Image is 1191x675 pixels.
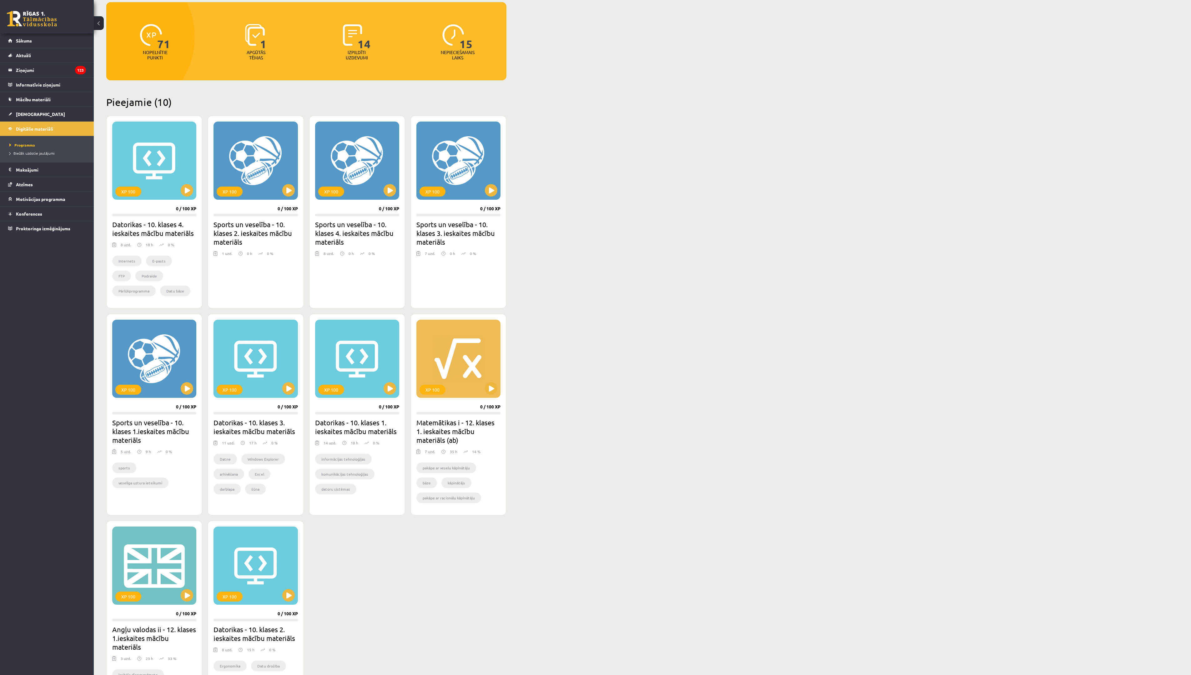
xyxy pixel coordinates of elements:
p: 17 h [249,440,257,446]
p: 33 % [168,656,176,661]
p: 0 h [450,251,455,256]
div: 5 uzd. [121,449,131,458]
p: 0 % [166,449,172,454]
div: 8 uzd. [121,242,131,251]
a: Konferences [8,207,86,221]
h2: Pieejamie (10) [106,96,506,108]
span: Digitālie materiāli [16,126,53,132]
p: Nopelnītie punkti [143,50,168,60]
span: 1 [260,24,267,50]
a: Motivācijas programma [8,192,86,206]
div: XP 100 [420,385,445,395]
h2: Datorikas - 10. klases 1. ieskaites mācību materiāls [315,418,399,436]
li: Internets [112,256,142,266]
div: 7 uzd. [425,251,435,260]
p: 0 % [373,440,379,446]
li: arhivēšana [214,469,244,479]
a: Proktoringa izmēģinājums [8,221,86,236]
span: Aktuāli [16,52,31,58]
li: pakāpe ar racionālu kāpinātāju [416,492,481,503]
li: bāze [416,477,437,488]
li: Windows Explorer [241,454,285,464]
img: icon-xp-0682a9bc20223a9ccc6f5883a126b849a74cddfe5390d2b41b4391c66f2066e7.svg [140,24,162,46]
li: datoru sistēmas [315,484,356,494]
span: Proktoringa izmēģinājums [16,226,70,231]
a: Informatīvie ziņojumi [8,77,86,92]
p: 0 % [269,647,275,652]
a: Mācību materiāli [8,92,86,107]
div: 8 uzd. [222,647,232,656]
p: 14 % [472,449,480,454]
li: Datu drošība [251,661,286,671]
a: Aktuāli [8,48,86,62]
span: Sākums [16,38,32,43]
a: Biežāk uzdotie jautājumi [9,150,88,156]
h2: Datorikas - 10. klases 3. ieskaites mācību materiāls [214,418,298,436]
i: 123 [75,66,86,74]
span: Biežāk uzdotie jautājumi [9,151,55,156]
li: pakāpe ar veselu kāpinātāju [416,462,476,473]
li: komunikācijas tehnoloģijas [315,469,374,479]
li: Datne [214,454,237,464]
a: Ziņojumi123 [8,63,86,77]
li: Podraide [135,271,163,281]
a: [DEMOGRAPHIC_DATA] [8,107,86,121]
li: sports [112,462,136,473]
h2: Datorikas - 10. klases 4. ieskaites mācību materiāls [112,220,196,237]
a: Maksājumi [8,162,86,177]
li: kāpinātājs [441,477,471,488]
p: 0 % [267,251,273,256]
span: Mācību materiāli [16,97,51,102]
span: Programma [9,142,35,147]
img: icon-learned-topics-4a711ccc23c960034f471b6e78daf4a3bad4a20eaf4de84257b87e66633f6470.svg [245,24,265,46]
img: icon-completed-tasks-ad58ae20a441b2904462921112bc710f1caf180af7a3daa7317a5a94f2d26646.svg [343,24,362,46]
li: FTP [112,271,131,281]
legend: Informatīvie ziņojumi [16,77,86,92]
div: XP 100 [420,187,445,197]
p: Nepieciešamais laiks [441,50,475,60]
h2: Angļu valodas ii - 12. klases 1.ieskaites mācību materiāls [112,625,196,651]
p: Izpildīti uzdevumi [344,50,369,60]
li: veselīga uztura ieteikumi [112,477,168,488]
legend: Ziņojumi [16,63,86,77]
div: XP 100 [115,187,141,197]
p: 18 h [146,242,153,247]
div: 7 uzd. [425,449,435,458]
legend: Maksājumi [16,162,86,177]
h2: Sports un veselība - 10. klases 1.ieskaites mācību materiāls [112,418,196,444]
span: Atzīmes [16,182,33,187]
div: XP 100 [217,187,243,197]
div: 11 uzd. [222,440,234,449]
p: 0 % [369,251,375,256]
h2: Sports un veselība - 10. klases 4. ieskaites mācību materiāls [315,220,399,246]
p: 23 h [146,656,153,661]
a: Sākums [8,33,86,48]
div: 14 uzd. [324,440,336,449]
div: XP 100 [217,592,243,602]
a: Digitālie materiāli [8,122,86,136]
p: 18 h [351,440,358,446]
span: 15 [460,24,473,50]
div: 8 uzd. [324,251,334,260]
div: XP 100 [217,385,243,395]
p: 35 h [450,449,457,454]
li: informācijas tehnoloģijas [315,454,372,464]
span: Motivācijas programma [16,196,65,202]
div: XP 100 [115,385,141,395]
div: XP 100 [318,187,344,197]
img: icon-clock-7be60019b62300814b6bd22b8e044499b485619524d84068768e800edab66f18.svg [442,24,464,46]
p: 15 h [247,647,254,652]
p: 0 h [247,251,252,256]
div: XP 100 [318,385,344,395]
li: E-pasts [146,256,172,266]
li: Excel [249,469,270,479]
h2: Sports un veselība - 10. klases 3. ieskaites mācību materiāls [416,220,500,246]
li: Ergonomika [214,661,247,671]
span: [DEMOGRAPHIC_DATA] [16,111,65,117]
div: XP 100 [115,592,141,602]
p: 0 % [168,242,174,247]
div: 1 uzd. [222,251,232,260]
a: Rīgas 1. Tālmācības vidusskola [7,11,57,27]
span: Konferences [16,211,42,217]
p: 0 h [349,251,354,256]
